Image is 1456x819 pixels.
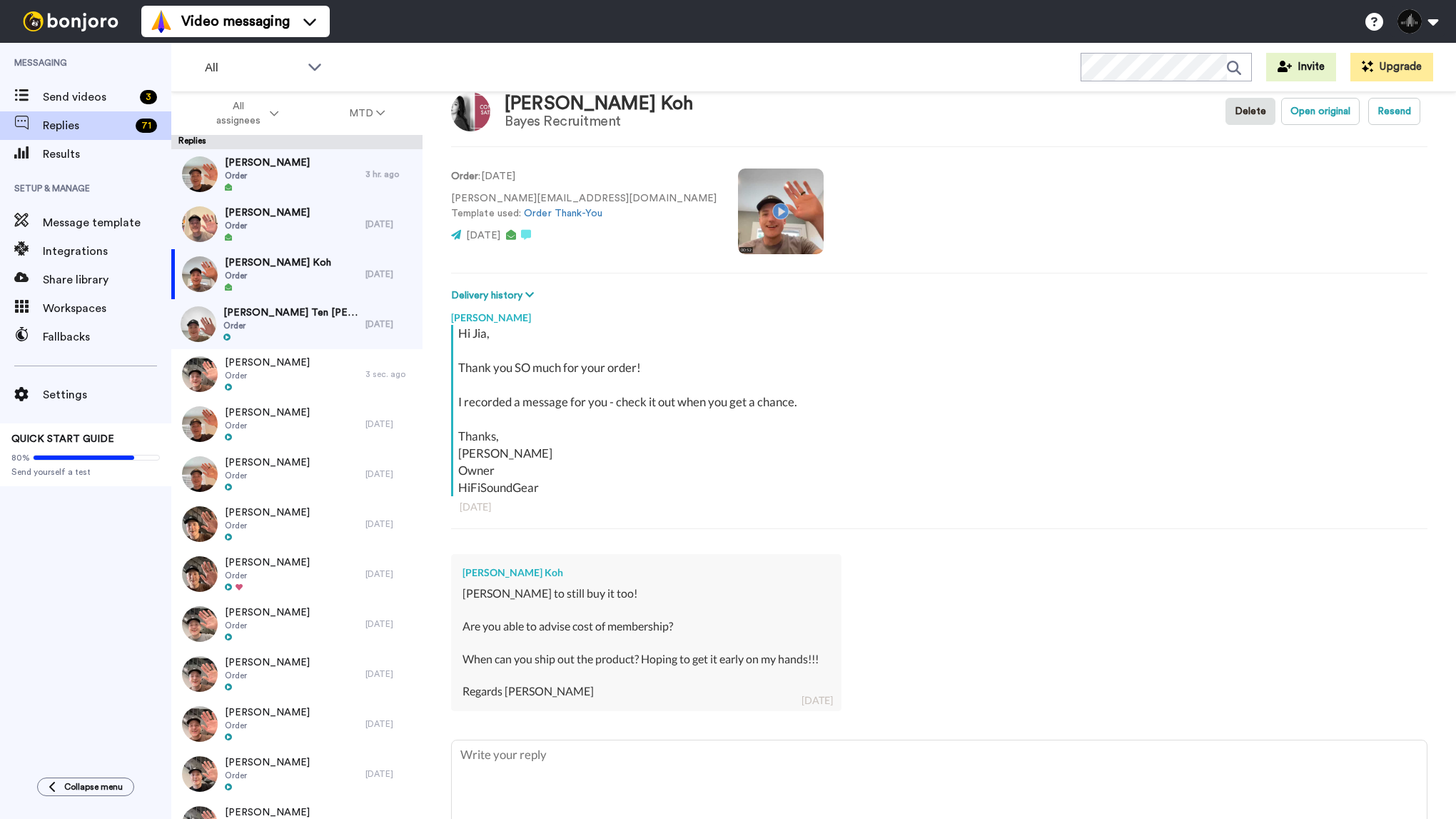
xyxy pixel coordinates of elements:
div: [DATE] [365,718,415,730]
span: [PERSON_NAME] [225,506,310,520]
img: Image of Jia Hao Dickson Koh [451,92,490,131]
div: 3 hr. ago [365,169,415,180]
a: [PERSON_NAME]Order[DATE] [171,749,423,799]
a: [PERSON_NAME]Order[DATE] [171,649,423,699]
span: Settings [43,386,171,403]
a: [PERSON_NAME]Order[DATE] [171,699,423,749]
div: [PERSON_NAME] to still buy it too! Are you able to advise cost of membership? When can you ship o... [462,586,830,700]
span: Integrations [43,243,171,260]
img: c609487b-1e52-4cd2-94e5-3b99444145c2-thumb.jpg [182,156,218,192]
img: 4319020e-60e7-4c7b-918c-4ee3188010a2-thumb.jpg [182,256,218,292]
span: Order [225,720,310,731]
div: [DATE] [365,418,415,430]
span: Order [225,270,331,281]
div: [DATE] [365,768,415,780]
span: [PERSON_NAME] [225,156,310,170]
div: [DATE] [365,268,415,280]
button: Upgrade [1350,53,1433,81]
strong: Order [451,171,478,181]
a: [PERSON_NAME]Order[DATE] [171,549,423,599]
span: Results [43,146,171,163]
a: [PERSON_NAME]Order3 sec. ago [171,349,423,399]
img: ec278b0b-f2b7-4b5b-abe7-7de2e206e031-thumb.jpg [182,206,218,242]
span: Order [225,170,310,181]
div: [DATE] [365,568,415,580]
span: Order [225,520,310,531]
a: [PERSON_NAME] Ten [PERSON_NAME]Order[DATE] [171,299,423,349]
span: Send videos [43,89,134,106]
span: Replies [43,117,130,134]
span: [PERSON_NAME] [225,655,310,670]
span: [PERSON_NAME] [225,755,310,770]
span: Message template [43,214,171,231]
span: Order [225,570,310,581]
span: Fallbacks [43,328,171,346]
span: Order [225,370,310,381]
span: Order [225,470,310,481]
img: ab514738-f614-436c-ac9a-0c287d9b9510-thumb.jpg [182,756,218,792]
img: 31c3795a-7b6e-48de-86e0-4a352ca1e1ff-thumb.jpg [182,556,218,592]
div: Hi Jia, Thank you SO much for your order! I recorded a message for you - check it out when you ge... [458,325,1424,496]
span: 80% [11,452,30,463]
img: be5a1386-e2b9-4e16-a0e6-ce3a952d6068-thumb.jpg [181,306,216,342]
a: [PERSON_NAME]Order[DATE] [171,599,423,649]
div: [DATE] [365,318,415,330]
button: MTD [314,101,420,126]
span: [PERSON_NAME] Ten [PERSON_NAME] [223,306,358,320]
span: [PERSON_NAME] [225,456,310,470]
a: [PERSON_NAME]Order3 hr. ago [171,149,423,199]
div: 3 [140,90,157,104]
button: Delete [1225,98,1275,125]
a: Order Thank-You [524,208,602,218]
img: 746daabd-ad06-4fa5-a617-14f5fb6fc0db-thumb.jpg [182,356,218,392]
div: 3 sec. ago [365,368,415,380]
span: Order [225,220,310,231]
img: bj-logo-header-white.svg [17,11,124,31]
div: [PERSON_NAME] [451,303,1427,325]
div: [PERSON_NAME] Koh [462,566,830,580]
span: Workspaces [43,300,171,317]
div: [DATE] [802,693,833,708]
span: Collapse menu [64,781,123,793]
span: Order [223,320,358,331]
button: Delivery history [451,288,538,303]
img: 045557f2-a6ee-427a-b252-e6a4ee5e83f7-thumb.jpg [182,706,218,742]
button: Invite [1266,53,1336,81]
button: Open original [1281,98,1360,125]
a: [PERSON_NAME]Order[DATE] [171,399,423,449]
span: Video messaging [181,11,290,31]
span: [PERSON_NAME] [225,606,310,620]
img: 51f8a0ce-1114-4d81-bdcb-5214487e0620-thumb.jpg [182,506,218,542]
a: [PERSON_NAME]Order[DATE] [171,499,423,549]
a: [PERSON_NAME] KohOrder[DATE] [171,249,423,299]
div: [DATE] [365,468,415,480]
button: Resend [1368,98,1420,125]
div: [DATE] [365,668,415,680]
div: [DATE] [365,518,415,530]
div: [DATE] [460,500,1419,514]
span: Order [225,620,310,631]
span: Share library [43,271,171,288]
p: : [DATE] [451,169,717,184]
a: [PERSON_NAME]Order[DATE] [171,199,423,249]
span: [PERSON_NAME] [225,406,310,420]
span: [PERSON_NAME] [225,705,310,720]
img: 5dde7cf6-7749-4ce7-96a9-4399980536b5-thumb.jpg [182,456,218,492]
span: Send yourself a test [11,466,160,478]
img: f2902885-8206-4f2d-b54d-3b206e038dc3-thumb.jpg [182,606,218,642]
div: Bayes Recruitment [505,114,693,129]
span: [PERSON_NAME] [225,356,310,370]
img: vm-color.svg [150,10,173,33]
span: [PERSON_NAME] [225,206,310,220]
div: [PERSON_NAME] Koh [505,94,693,114]
span: Order [225,770,310,781]
div: Replies [171,135,423,149]
button: All assignees [174,94,314,134]
a: [PERSON_NAME]Order[DATE] [171,449,423,499]
div: [DATE] [365,218,415,230]
span: All assignees [209,99,267,128]
span: All [205,59,300,76]
span: QUICK START GUIDE [11,434,114,444]
button: Collapse menu [37,778,134,796]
